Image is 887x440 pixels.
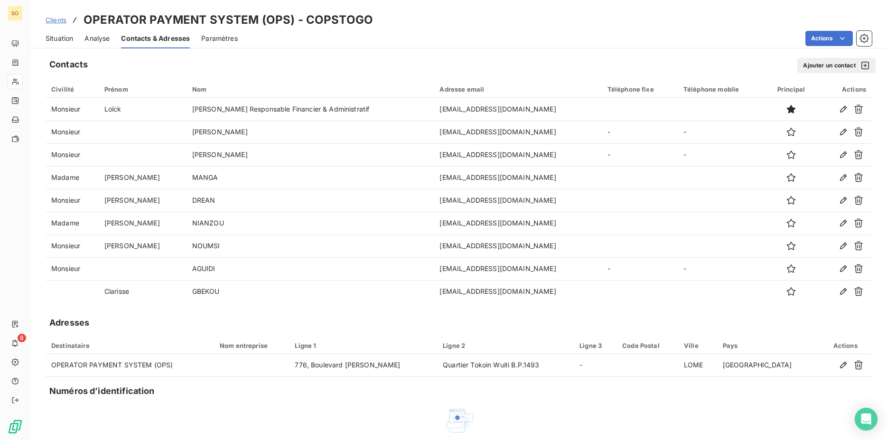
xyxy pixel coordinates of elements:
td: AGUIDI [187,257,434,280]
td: [EMAIL_ADDRESS][DOMAIN_NAME] [434,166,601,189]
td: Monsieur [46,143,99,166]
div: Open Intercom Messenger [855,408,878,431]
div: Téléphone fixe [607,85,672,93]
div: Nom [192,85,429,93]
td: Madame [46,166,99,189]
td: [PERSON_NAME] [99,166,187,189]
td: [EMAIL_ADDRESS][DOMAIN_NAME] [434,212,601,234]
td: Monsieur [46,234,99,257]
div: Ligne 1 [295,342,431,349]
div: Destinataire [51,342,208,349]
div: Pays [723,342,813,349]
span: Analyse [84,34,110,43]
td: [EMAIL_ADDRESS][DOMAIN_NAME] [434,98,601,121]
td: [EMAIL_ADDRESS][DOMAIN_NAME] [434,280,601,303]
td: [PERSON_NAME] Responsable Financier & Administratif [187,98,434,121]
div: Téléphone mobile [683,85,760,93]
td: [EMAIL_ADDRESS][DOMAIN_NAME] [434,143,601,166]
div: Adresse email [439,85,596,93]
button: Ajouter un contact [797,58,876,73]
td: - [678,143,766,166]
span: Contacts & Adresses [121,34,190,43]
td: [EMAIL_ADDRESS][DOMAIN_NAME] [434,257,601,280]
td: Monsieur [46,98,99,121]
td: [PERSON_NAME] [99,212,187,234]
td: [EMAIL_ADDRESS][DOMAIN_NAME] [434,234,601,257]
td: [EMAIL_ADDRESS][DOMAIN_NAME] [434,121,601,143]
td: Monsieur [46,257,99,280]
span: Clients [46,16,66,24]
td: MANGA [187,166,434,189]
td: - [602,121,678,143]
td: [PERSON_NAME] [99,234,187,257]
td: NOUMSI [187,234,434,257]
div: SO [8,6,23,21]
h3: OPERATOR PAYMENT SYSTEM (OPS) - COPSTOGO [84,11,373,28]
td: - [678,121,766,143]
td: Monsieur [46,121,99,143]
td: [PERSON_NAME] [99,189,187,212]
span: Situation [46,34,73,43]
div: Actions [822,85,866,93]
td: 776, Boulevard [PERSON_NAME] [289,354,437,377]
td: [GEOGRAPHIC_DATA] [717,354,819,377]
td: Monsieur [46,189,99,212]
td: [PERSON_NAME] [187,121,434,143]
td: - [602,143,678,166]
td: DREAN [187,189,434,212]
td: NIANZOU [187,212,434,234]
td: Clarisse [99,280,187,303]
span: 8 [18,334,26,342]
a: Clients [46,15,66,25]
img: Logo LeanPay [8,419,23,434]
div: Civilité [51,85,93,93]
td: Quartier Tokoin Wuiti B.P.1493 [437,354,574,377]
td: [EMAIL_ADDRESS][DOMAIN_NAME] [434,189,601,212]
div: Principal [771,85,811,93]
div: Code Postal [622,342,672,349]
h5: Numéros d’identification [49,384,155,398]
h5: Contacts [49,58,88,71]
td: Madame [46,212,99,234]
img: Empty state [444,405,474,436]
td: Loïck [99,98,187,121]
button: Actions [805,31,853,46]
td: - [602,257,678,280]
td: LOME [678,354,717,377]
td: GBEKOU [187,280,434,303]
div: Nom entreprise [220,342,283,349]
td: OPERATOR PAYMENT SYSTEM (OPS) [46,354,214,377]
div: Ligne 2 [443,342,568,349]
div: Ligne 3 [579,342,611,349]
div: Ville [684,342,711,349]
div: Actions [825,342,866,349]
h5: Adresses [49,316,89,329]
td: - [678,257,766,280]
span: Paramètres [201,34,238,43]
td: - [574,354,616,377]
div: Prénom [104,85,181,93]
td: [PERSON_NAME] [187,143,434,166]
